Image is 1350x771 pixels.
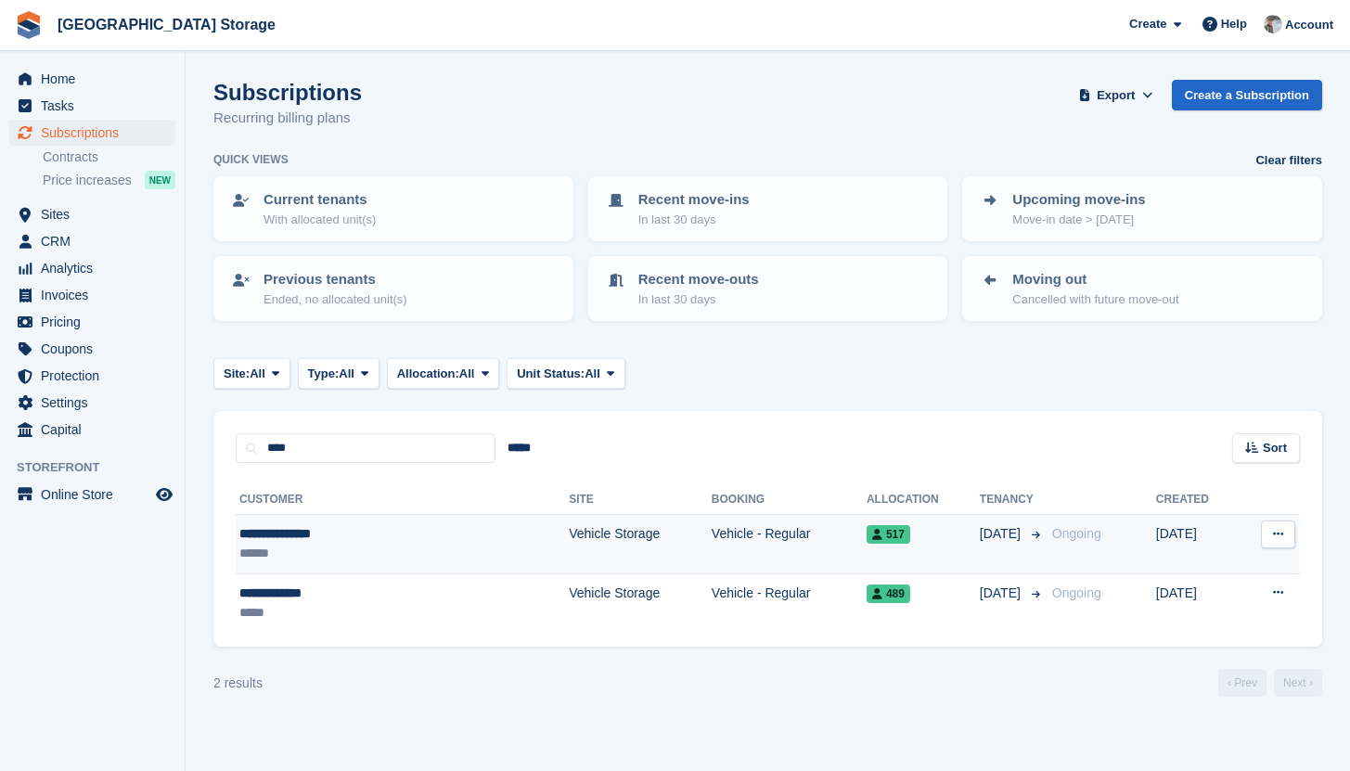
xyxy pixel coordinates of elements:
[1285,16,1333,34] span: Account
[397,365,459,383] span: Allocation:
[980,524,1024,544] span: [DATE]
[585,365,600,383] span: All
[1129,15,1166,33] span: Create
[41,482,152,508] span: Online Store
[980,485,1045,515] th: Tenancy
[9,390,175,416] a: menu
[264,269,407,290] p: Previous tenants
[264,211,376,229] p: With allocated unit(s)
[712,573,867,632] td: Vehicle - Regular
[41,66,152,92] span: Home
[41,120,152,146] span: Subscriptions
[1012,189,1145,211] p: Upcoming move-ins
[1156,485,1240,515] th: Created
[41,417,152,443] span: Capital
[9,282,175,308] a: menu
[1097,86,1135,105] span: Export
[41,201,152,227] span: Sites
[712,515,867,574] td: Vehicle - Regular
[41,228,152,254] span: CRM
[43,170,175,190] a: Price increases NEW
[41,336,152,362] span: Coupons
[569,573,712,632] td: Vehicle Storage
[590,258,946,319] a: Recent move-outs In last 30 days
[9,309,175,335] a: menu
[1264,15,1282,33] img: Will Strivens
[308,365,340,383] span: Type:
[9,201,175,227] a: menu
[569,485,712,515] th: Site
[41,309,152,335] span: Pricing
[264,189,376,211] p: Current tenants
[867,585,910,603] span: 489
[9,66,175,92] a: menu
[17,458,185,477] span: Storefront
[1274,669,1322,697] a: Next
[1052,526,1101,541] span: Ongoing
[569,515,712,574] td: Vehicle Storage
[250,365,265,383] span: All
[867,485,980,515] th: Allocation
[1215,669,1326,697] nav: Page
[213,80,362,105] h1: Subscriptions
[236,485,569,515] th: Customer
[41,363,152,389] span: Protection
[215,258,572,319] a: Previous tenants Ended, no allocated unit(s)
[638,189,750,211] p: Recent move-ins
[1012,211,1145,229] p: Move-in date > [DATE]
[638,290,759,309] p: In last 30 days
[1255,151,1322,170] a: Clear filters
[213,358,290,389] button: Site: All
[517,365,585,383] span: Unit Status:
[298,358,379,389] button: Type: All
[41,255,152,281] span: Analytics
[43,172,132,189] span: Price increases
[9,336,175,362] a: menu
[459,365,475,383] span: All
[387,358,500,389] button: Allocation: All
[638,211,750,229] p: In last 30 days
[590,178,946,239] a: Recent move-ins In last 30 days
[1156,573,1240,632] td: [DATE]
[9,228,175,254] a: menu
[9,255,175,281] a: menu
[9,417,175,443] a: menu
[980,584,1024,603] span: [DATE]
[224,365,250,383] span: Site:
[964,258,1320,319] a: Moving out Cancelled with future move-out
[41,93,152,119] span: Tasks
[507,358,624,389] button: Unit Status: All
[1156,515,1240,574] td: [DATE]
[9,363,175,389] a: menu
[213,674,263,693] div: 2 results
[867,525,910,544] span: 517
[9,120,175,146] a: menu
[43,148,175,166] a: Contracts
[9,482,175,508] a: menu
[1075,80,1157,110] button: Export
[264,290,407,309] p: Ended, no allocated unit(s)
[1221,15,1247,33] span: Help
[215,178,572,239] a: Current tenants With allocated unit(s)
[50,9,283,40] a: [GEOGRAPHIC_DATA] Storage
[638,269,759,290] p: Recent move-outs
[213,108,362,129] p: Recurring billing plans
[1012,269,1178,290] p: Moving out
[1052,585,1101,600] span: Ongoing
[1012,290,1178,309] p: Cancelled with future move-out
[1263,439,1287,457] span: Sort
[41,390,152,416] span: Settings
[213,151,289,168] h6: Quick views
[41,282,152,308] span: Invoices
[1172,80,1322,110] a: Create a Subscription
[712,485,867,515] th: Booking
[153,483,175,506] a: Preview store
[9,93,175,119] a: menu
[15,11,43,39] img: stora-icon-8386f47178a22dfd0bd8f6a31ec36ba5ce8667c1dd55bd0f319d3a0aa187defe.svg
[964,178,1320,239] a: Upcoming move-ins Move-in date > [DATE]
[145,171,175,189] div: NEW
[1218,669,1266,697] a: Previous
[339,365,354,383] span: All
